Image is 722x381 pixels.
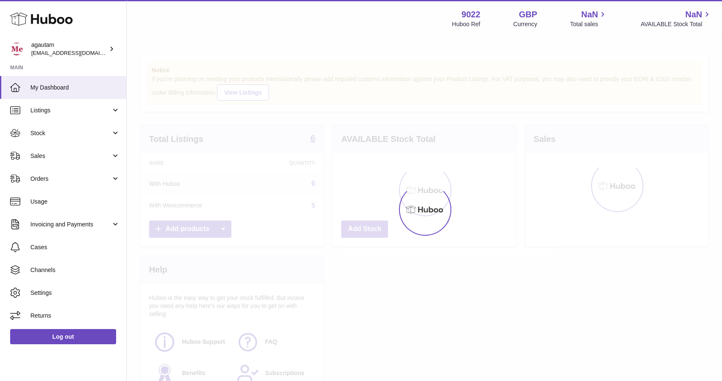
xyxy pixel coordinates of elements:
strong: 9022 [461,9,480,20]
a: Log out [10,329,116,344]
span: Returns [30,312,120,320]
span: Listings [30,106,111,114]
span: Total sales [570,20,608,28]
span: Channels [30,266,120,274]
span: Sales [30,152,111,160]
span: [EMAIL_ADDRESS][DOMAIN_NAME] [31,49,124,56]
span: Invoicing and Payments [30,220,111,229]
span: Usage [30,198,120,206]
span: NaN [581,9,598,20]
a: NaN AVAILABLE Stock Total [641,9,712,28]
div: Currency [513,20,537,28]
strong: GBP [519,9,537,20]
span: Stock [30,129,111,137]
div: agautam [31,41,107,57]
span: Cases [30,243,120,251]
div: Huboo Ref [452,20,480,28]
span: Orders [30,175,111,183]
span: Settings [30,289,120,297]
img: info@naturemedical.co.uk [10,43,23,55]
a: NaN Total sales [570,9,608,28]
span: NaN [685,9,702,20]
span: My Dashboard [30,84,120,92]
span: AVAILABLE Stock Total [641,20,712,28]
